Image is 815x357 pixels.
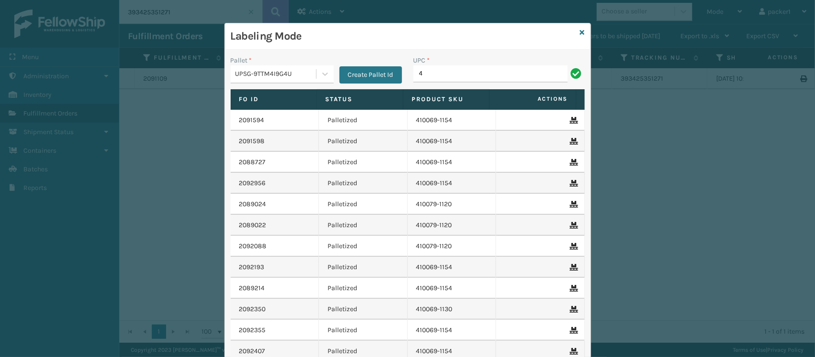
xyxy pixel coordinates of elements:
[408,299,497,320] td: 410069-1130
[570,243,576,250] i: Remove From Pallet
[239,346,265,356] a: 2092407
[319,278,408,299] td: Palletized
[570,117,576,124] i: Remove From Pallet
[570,285,576,292] i: Remove From Pallet
[408,194,497,215] td: 410079-1120
[408,152,497,173] td: 410069-1154
[408,173,497,194] td: 410069-1154
[339,66,402,84] button: Create Pallet Id
[239,115,265,125] a: 2091594
[570,222,576,229] i: Remove From Pallet
[319,173,408,194] td: Palletized
[319,320,408,341] td: Palletized
[239,325,266,335] a: 2092355
[319,299,408,320] td: Palletized
[319,215,408,236] td: Palletized
[319,152,408,173] td: Palletized
[231,55,252,65] label: Pallet
[319,110,408,131] td: Palletized
[570,264,576,271] i: Remove From Pallet
[408,278,497,299] td: 410069-1154
[239,241,267,251] a: 2092088
[319,194,408,215] td: Palletized
[570,327,576,334] i: Remove From Pallet
[239,178,266,188] a: 2092956
[570,138,576,145] i: Remove From Pallet
[408,215,497,236] td: 410079-1120
[239,157,266,167] a: 2088727
[319,131,408,152] td: Palletized
[412,95,481,104] label: Product SKU
[319,257,408,278] td: Palletized
[239,136,265,146] a: 2091598
[408,320,497,341] td: 410069-1154
[570,201,576,208] i: Remove From Pallet
[239,283,265,293] a: 2089214
[408,257,497,278] td: 410069-1154
[239,262,265,272] a: 2092193
[570,159,576,166] i: Remove From Pallet
[239,95,308,104] label: Fo Id
[231,29,576,43] h3: Labeling Mode
[408,236,497,257] td: 410079-1120
[570,306,576,313] i: Remove From Pallet
[570,348,576,355] i: Remove From Pallet
[239,199,266,209] a: 2089024
[493,91,574,107] span: Actions
[570,180,576,187] i: Remove From Pallet
[319,236,408,257] td: Palletized
[239,220,266,230] a: 2089022
[239,304,266,314] a: 2092350
[408,131,497,152] td: 410069-1154
[413,55,430,65] label: UPC
[235,69,317,79] div: UPSG-9TTM4I9G4U
[326,95,394,104] label: Status
[408,110,497,131] td: 410069-1154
